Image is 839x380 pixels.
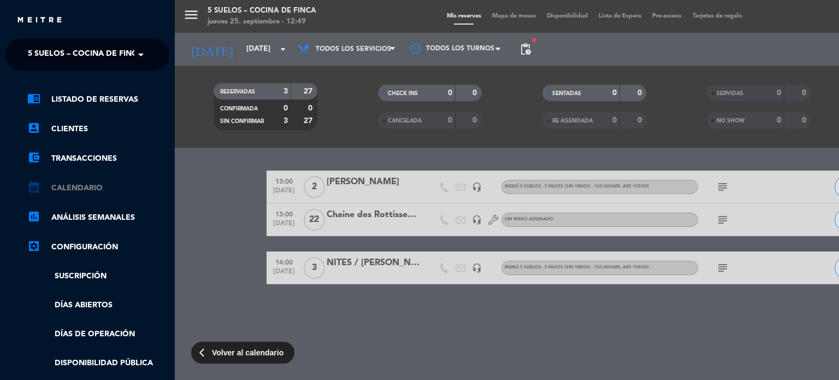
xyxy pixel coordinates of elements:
[27,93,169,106] a: chrome_reader_modeListado de Reservas
[27,241,169,254] a: Configuración
[27,210,40,223] i: assessment
[27,239,40,253] i: settings_applications
[28,43,143,66] span: 5 SUELOS – COCINA DE FINCA
[27,151,40,164] i: account_balance_wallet
[27,182,169,195] a: calendar_monthCalendario
[27,180,40,194] i: calendar_month
[27,92,40,105] i: chrome_reader_mode
[27,121,40,135] i: account_box
[212,347,283,359] span: Volver al calendario
[27,152,169,165] a: account_balance_walletTransacciones
[16,16,63,25] img: MEITRE
[27,357,169,370] a: Disponibilidad pública
[27,270,169,283] a: Suscripción
[27,211,169,224] a: assessmentANÁLISIS SEMANALES
[199,348,209,358] span: arrow_back_ios
[27,299,169,312] a: Días abiertos
[27,328,169,341] a: Días de Operación
[27,122,169,136] a: account_boxClientes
